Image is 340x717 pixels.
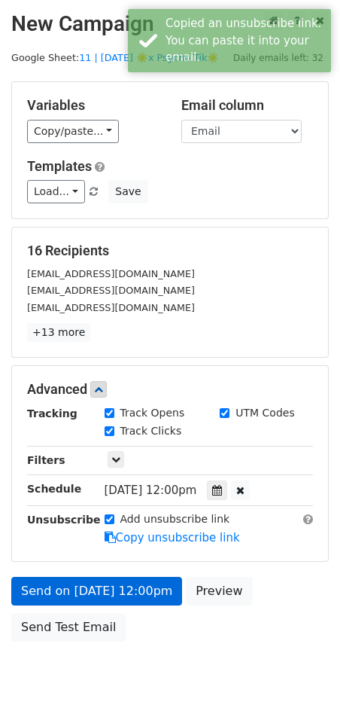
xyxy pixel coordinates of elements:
label: Track Opens [120,405,185,421]
a: Preview [186,577,252,606]
button: Save [108,180,147,203]
a: Copy/paste... [27,120,119,143]
label: Add unsubscribe link [120,511,230,527]
label: Track Clicks [120,423,182,439]
h5: 16 Recipients [27,243,313,259]
a: Templates [27,158,92,174]
strong: Unsubscribe [27,514,101,526]
small: [EMAIL_ADDRESS][DOMAIN_NAME] [27,268,195,279]
h2: New Campaign [11,11,329,37]
span: [DATE] 12:00pm [105,484,197,497]
strong: Tracking [27,407,77,420]
div: Copied an unsubscribe link. You can paste it into your email. [165,15,325,66]
a: 11 | [DATE] ☀️x Psycho Tik☀️ [79,52,219,63]
h5: Email column [181,97,313,114]
a: Load... [27,180,85,203]
strong: Filters [27,454,65,466]
small: [EMAIL_ADDRESS][DOMAIN_NAME] [27,302,195,313]
label: UTM Codes [235,405,294,421]
h5: Advanced [27,381,313,398]
a: Copy unsubscribe link [105,531,240,545]
iframe: Chat Widget [265,645,340,717]
a: Send on [DATE] 12:00pm [11,577,182,606]
a: Send Test Email [11,613,126,642]
h5: Variables [27,97,159,114]
small: [EMAIL_ADDRESS][DOMAIN_NAME] [27,285,195,296]
strong: Schedule [27,483,81,495]
small: Google Sheet: [11,52,220,63]
a: +13 more [27,323,90,342]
